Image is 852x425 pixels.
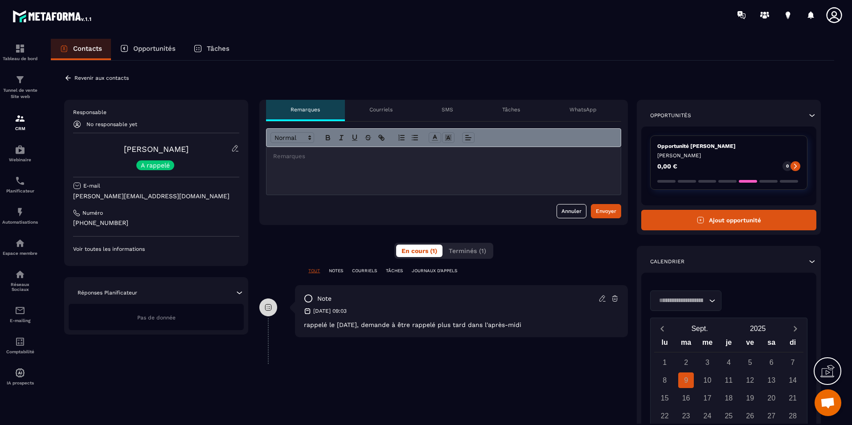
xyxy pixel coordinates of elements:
[2,200,38,231] a: automationsautomationsAutomatisations
[764,408,779,424] div: 27
[721,355,737,370] div: 4
[124,144,188,154] a: [PERSON_NAME]
[15,144,25,155] img: automations
[2,318,38,323] p: E-mailing
[133,45,176,53] p: Opportunités
[678,390,694,406] div: 16
[2,330,38,361] a: accountantaccountantComptabilité
[291,106,320,113] p: Remarques
[785,355,801,370] div: 7
[785,408,801,424] div: 28
[650,258,684,265] p: Calendrier
[73,109,239,116] p: Responsable
[412,268,457,274] p: JOURNAUX D'APPELS
[657,143,800,150] p: Opportunité [PERSON_NAME]
[2,380,38,385] p: IA prospects
[700,408,715,424] div: 24
[308,268,320,274] p: TOUT
[815,389,841,416] div: Ouvrir le chat
[678,355,694,370] div: 2
[329,268,343,274] p: NOTES
[73,45,102,53] p: Contacts
[742,355,758,370] div: 5
[641,210,816,230] button: Ajout opportunité
[141,162,170,168] p: A rappelé
[2,251,38,256] p: Espace membre
[782,336,803,352] div: di
[313,307,347,315] p: [DATE] 09:03
[729,321,787,336] button: Open years overlay
[678,408,694,424] div: 23
[785,372,801,388] div: 14
[656,296,707,306] input: Search for option
[15,368,25,378] img: automations
[657,355,672,370] div: 1
[15,43,25,54] img: formation
[671,321,729,336] button: Open months overlay
[184,39,238,60] a: Tâches
[764,372,779,388] div: 13
[2,87,38,100] p: Tunnel de vente Site web
[2,138,38,169] a: automationsautomationsWebinaire
[676,336,697,352] div: ma
[2,126,38,131] p: CRM
[700,355,715,370] div: 3
[2,220,38,225] p: Automatisations
[15,305,25,316] img: email
[557,204,586,218] button: Annuler
[2,56,38,61] p: Tableau de bord
[786,163,789,169] p: 0
[785,390,801,406] div: 21
[82,209,103,217] p: Numéro
[304,321,619,328] p: rappelé le [DATE], demande à être rappelé plus tard dans l'après-midi
[78,289,137,296] p: Réponses Planificateur
[369,106,393,113] p: Courriels
[137,315,176,321] span: Pas de donnée
[442,106,453,113] p: SMS
[742,408,758,424] div: 26
[650,290,721,311] div: Search for option
[697,336,718,352] div: me
[352,268,377,274] p: COURRIELS
[721,372,737,388] div: 11
[657,390,672,406] div: 15
[739,336,761,352] div: ve
[111,39,184,60] a: Opportunités
[15,336,25,347] img: accountant
[2,169,38,200] a: schedulerschedulerPlanificateur
[2,262,38,298] a: social-networksocial-networkRéseaux Sociaux
[591,204,621,218] button: Envoyer
[700,372,715,388] div: 10
[317,294,332,303] p: note
[764,390,779,406] div: 20
[764,355,779,370] div: 6
[15,269,25,280] img: social-network
[73,245,239,253] p: Voir toutes les informations
[2,68,38,106] a: formationformationTunnel de vente Site web
[650,112,691,119] p: Opportunités
[207,45,229,53] p: Tâches
[596,207,616,216] div: Envoyer
[2,37,38,68] a: formationformationTableau de bord
[742,372,758,388] div: 12
[742,390,758,406] div: 19
[657,152,800,159] p: [PERSON_NAME]
[657,408,672,424] div: 22
[2,157,38,162] p: Webinaire
[569,106,597,113] p: WhatsApp
[787,323,803,335] button: Next month
[657,163,677,169] p: 0,00 €
[12,8,93,24] img: logo
[74,75,129,81] p: Revenir aux contacts
[15,207,25,217] img: automations
[2,231,38,262] a: automationsautomationsEspace membre
[700,390,715,406] div: 17
[678,372,694,388] div: 9
[2,282,38,292] p: Réseaux Sociaux
[449,247,486,254] span: Terminés (1)
[2,188,38,193] p: Planificateur
[2,106,38,138] a: formationformationCRM
[73,219,239,227] p: [PHONE_NUMBER]
[502,106,520,113] p: Tâches
[83,182,100,189] p: E-mail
